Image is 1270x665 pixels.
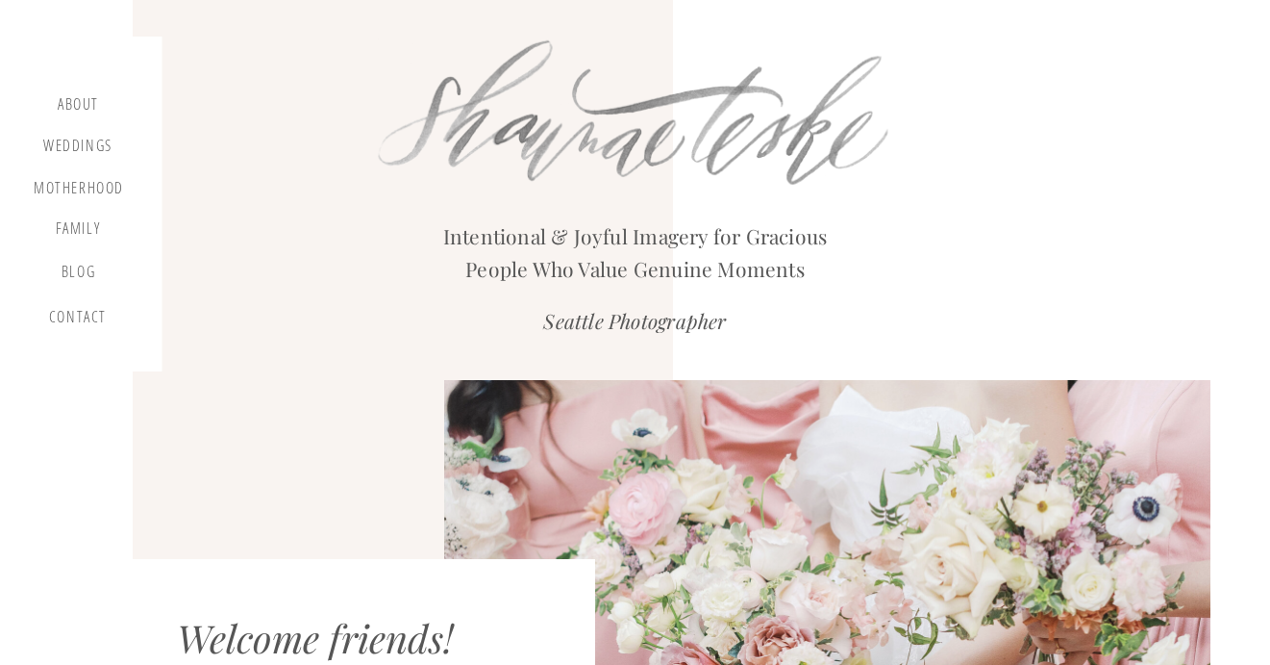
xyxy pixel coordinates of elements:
a: motherhood [34,179,124,200]
a: about [50,95,107,118]
i: Seattle Photographer [543,307,726,334]
a: blog [50,263,107,290]
a: Weddings [41,137,114,161]
h2: Intentional & Joyful Imagery for Gracious People Who Value Genuine Moments [422,220,849,276]
a: Family [41,219,114,244]
a: contact [45,308,111,334]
